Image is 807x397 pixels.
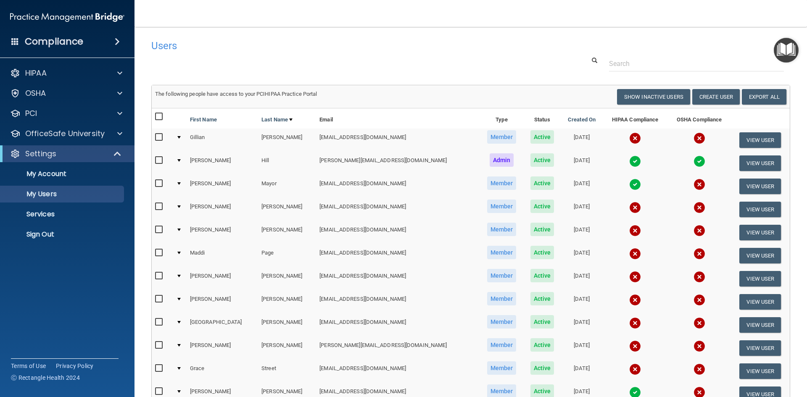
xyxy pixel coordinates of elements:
td: [PERSON_NAME] [187,267,258,290]
span: Active [530,315,554,329]
h4: Users [151,40,519,51]
td: Hill [258,152,316,175]
td: [EMAIL_ADDRESS][DOMAIN_NAME] [316,267,480,290]
td: [PERSON_NAME] [187,290,258,313]
span: Admin [490,153,514,167]
button: View User [739,294,781,310]
td: [EMAIL_ADDRESS][DOMAIN_NAME] [316,221,480,244]
td: Grace [187,360,258,383]
span: Member [487,269,517,282]
img: cross.ca9f0e7f.svg [629,271,641,283]
img: cross.ca9f0e7f.svg [629,363,641,375]
a: Export All [742,89,786,105]
td: [GEOGRAPHIC_DATA] [187,313,258,337]
img: cross.ca9f0e7f.svg [629,317,641,329]
img: cross.ca9f0e7f.svg [694,132,705,144]
td: [EMAIL_ADDRESS][DOMAIN_NAME] [316,313,480,337]
p: My Users [5,190,120,198]
td: Gillian [187,129,258,152]
button: Create User [692,89,740,105]
button: Open Resource Center [774,38,799,63]
p: HIPAA [25,68,47,78]
img: cross.ca9f0e7f.svg [629,202,641,213]
span: Active [530,361,554,375]
a: Created On [568,115,596,125]
td: [PERSON_NAME][EMAIL_ADDRESS][DOMAIN_NAME] [316,152,480,175]
td: Maddi [187,244,258,267]
a: OfficeSafe University [10,129,122,139]
span: Member [487,246,517,259]
span: Member [487,200,517,213]
td: Mayor [258,175,316,198]
p: PCI [25,108,37,118]
span: Active [530,269,554,282]
th: HIPAA Compliance [603,108,667,129]
a: First Name [190,115,217,125]
span: Active [530,130,554,144]
td: [DATE] [561,198,603,221]
span: The following people have access to your PCIHIPAA Practice Portal [155,91,317,97]
td: [DATE] [561,337,603,360]
td: [DATE] [561,221,603,244]
span: Member [487,130,517,144]
th: Status [524,108,561,129]
span: Member [487,361,517,375]
img: cross.ca9f0e7f.svg [629,132,641,144]
td: [DATE] [561,267,603,290]
span: Active [530,223,554,236]
th: Email [316,108,480,129]
td: [PERSON_NAME] [258,198,316,221]
a: Terms of Use [11,362,46,370]
td: [EMAIL_ADDRESS][DOMAIN_NAME] [316,129,480,152]
a: Privacy Policy [56,362,94,370]
img: PMB logo [10,9,124,26]
img: cross.ca9f0e7f.svg [629,248,641,260]
td: [PERSON_NAME] [258,129,316,152]
button: View User [739,225,781,240]
button: View User [739,317,781,333]
td: [DATE] [561,244,603,267]
img: cross.ca9f0e7f.svg [629,340,641,352]
p: OfficeSafe University [25,129,105,139]
img: tick.e7d51cea.svg [629,179,641,190]
td: Street [258,360,316,383]
span: Active [530,200,554,213]
span: Active [530,338,554,352]
td: [PERSON_NAME] [258,337,316,360]
td: [EMAIL_ADDRESS][DOMAIN_NAME] [316,244,480,267]
td: [EMAIL_ADDRESS][DOMAIN_NAME] [316,360,480,383]
img: cross.ca9f0e7f.svg [694,271,705,283]
span: Member [487,223,517,236]
p: Settings [25,149,56,159]
td: [DATE] [561,290,603,313]
a: OSHA [10,88,122,98]
button: View User [739,248,781,263]
button: View User [739,363,781,379]
td: [PERSON_NAME] [258,267,316,290]
td: [DATE] [561,152,603,175]
th: Type [480,108,523,129]
span: Member [487,292,517,305]
a: Settings [10,149,122,159]
img: cross.ca9f0e7f.svg [694,179,705,190]
p: Services [5,210,120,218]
img: cross.ca9f0e7f.svg [694,248,705,260]
img: cross.ca9f0e7f.svg [694,317,705,329]
span: Member [487,176,517,190]
span: Active [530,153,554,167]
a: HIPAA [10,68,122,78]
img: tick.e7d51cea.svg [694,155,705,167]
td: [PERSON_NAME] [258,290,316,313]
p: OSHA [25,88,46,98]
td: [PERSON_NAME] [187,175,258,198]
th: OSHA Compliance [667,108,731,129]
img: cross.ca9f0e7f.svg [694,294,705,306]
td: Page [258,244,316,267]
img: cross.ca9f0e7f.svg [694,225,705,237]
td: [PERSON_NAME] [258,221,316,244]
td: [DATE] [561,360,603,383]
button: View User [739,179,781,194]
img: tick.e7d51cea.svg [629,155,641,167]
td: [EMAIL_ADDRESS][DOMAIN_NAME] [316,290,480,313]
td: [PERSON_NAME] [187,198,258,221]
